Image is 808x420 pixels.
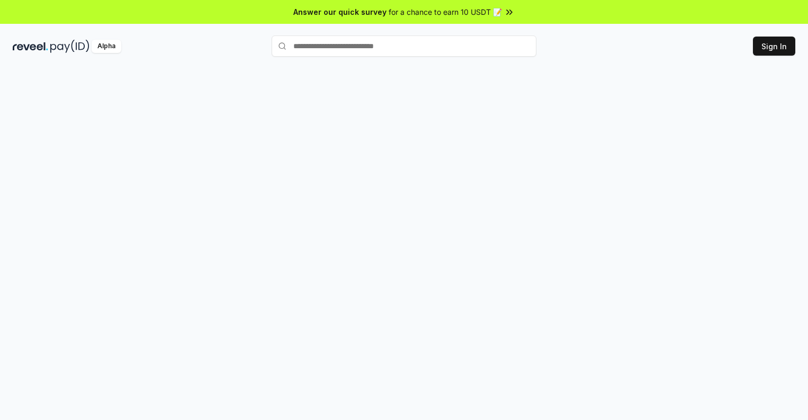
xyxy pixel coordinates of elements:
[389,6,502,17] span: for a chance to earn 10 USDT 📝
[13,40,48,53] img: reveel_dark
[92,40,121,53] div: Alpha
[50,40,89,53] img: pay_id
[753,37,795,56] button: Sign In
[293,6,387,17] span: Answer our quick survey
